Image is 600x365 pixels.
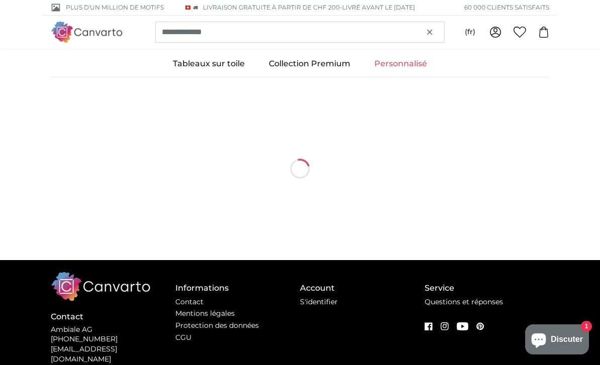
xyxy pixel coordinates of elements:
a: S'identifier [300,297,338,306]
a: Tableaux sur toile [161,51,257,77]
a: [PHONE_NUMBER] [51,334,118,343]
h4: Contact [51,311,175,323]
a: CGU [175,333,191,342]
span: Livraison GRATUITE à partir de CHF 200 [203,4,340,11]
a: Contact [175,297,204,306]
p: Ambiale AG [EMAIL_ADDRESS][DOMAIN_NAME] [51,325,175,365]
h4: Account [300,282,425,294]
span: Plus d'un million de motifs [66,3,164,12]
a: Personnalisé [362,51,439,77]
span: 60 000 clients satisfaits [464,3,549,12]
img: Canvarto [51,22,123,42]
a: Protection des données [175,321,259,330]
inbox-online-store-chat: Chat de la boutique en ligne Shopify [522,324,592,357]
img: Suisse [185,6,190,10]
a: Mentions légales [175,309,235,318]
h4: Service [425,282,549,294]
span: - [340,4,415,11]
button: (fr) [457,23,483,41]
span: Livré avant le [DATE] [342,4,415,11]
a: Collection Premium [257,51,362,77]
a: Questions et réponses [425,297,503,306]
h4: Informations [175,282,300,294]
